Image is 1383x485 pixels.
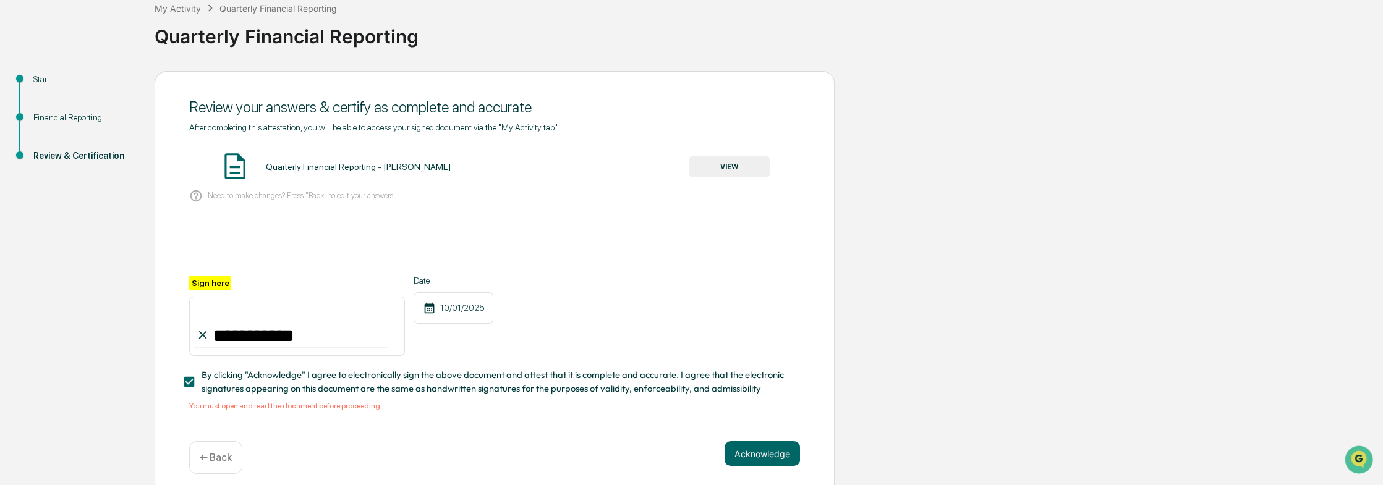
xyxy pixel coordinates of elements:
span: Attestations [102,156,153,168]
p: ← Back [200,452,232,463]
p: Need to make changes? Press "Back" to edit your answers [208,191,393,200]
img: 1746055101610-c473b297-6a78-478c-a979-82029cc54cd1 [12,95,35,117]
div: Review your answers & certify as complete and accurate [189,98,800,116]
iframe: Open customer support [1343,444,1377,478]
span: By clicking "Acknowledge" I agree to electronically sign the above document and attest that it is... [202,368,790,396]
div: Quarterly Financial Reporting - [PERSON_NAME] [266,162,451,172]
div: Review & Certification [33,150,135,162]
span: After completing this attestation, you will be able to access your signed document via the "My Ac... [189,122,559,132]
label: Sign here [189,276,231,290]
div: You must open and read the document before proceeding. [189,402,800,410]
a: 🖐️Preclearance [7,151,85,173]
div: My Activity [155,3,201,14]
img: Document Icon [219,151,250,182]
div: Start new chat [42,95,203,107]
a: Powered byPylon [87,209,150,219]
button: Start new chat [210,98,225,113]
p: How can we help? [12,26,225,46]
a: 🗄️Attestations [85,151,158,173]
div: 🔎 [12,180,22,190]
button: Acknowledge [725,441,800,466]
div: Quarterly Financial Reporting [219,3,337,14]
button: VIEW [689,156,770,177]
div: 🖐️ [12,157,22,167]
span: Preclearance [25,156,80,168]
span: Data Lookup [25,179,78,192]
div: 10/01/2025 [414,292,493,324]
span: Pylon [123,209,150,219]
div: 🗄️ [90,157,100,167]
div: We're available if you need us! [42,107,156,117]
a: 🔎Data Lookup [7,174,83,196]
label: Date [414,276,493,285]
div: Start [33,73,135,86]
div: Financial Reporting [33,111,135,124]
div: Quarterly Financial Reporting [155,15,1377,48]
